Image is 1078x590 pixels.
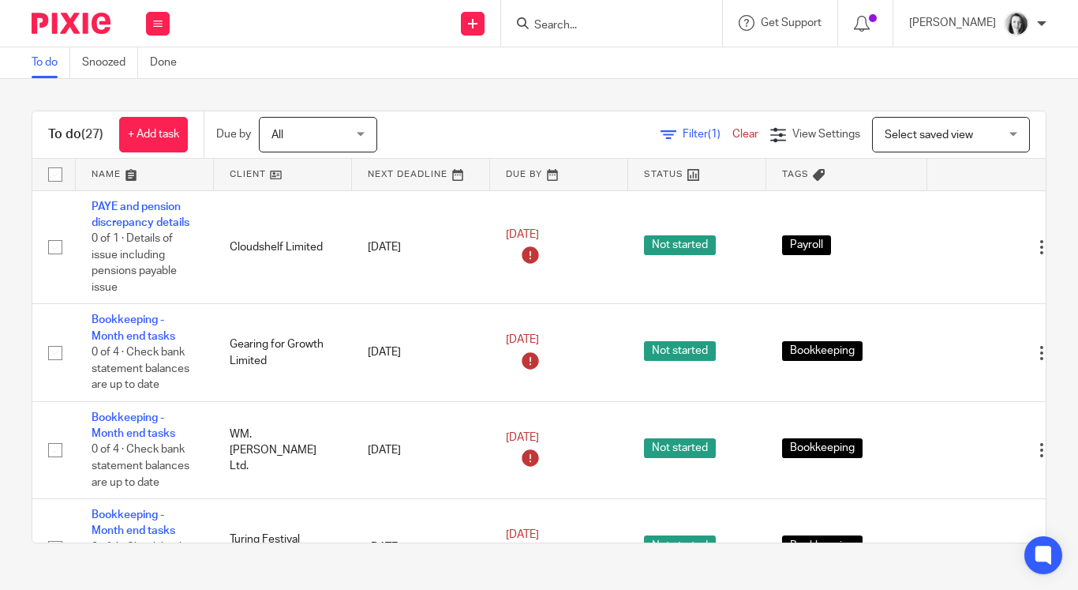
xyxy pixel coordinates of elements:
[782,235,831,255] span: Payroll
[909,15,996,31] p: [PERSON_NAME]
[32,13,110,34] img: Pixie
[150,47,189,78] a: Done
[782,341,863,361] span: Bookkeeping
[792,129,860,140] span: View Settings
[644,341,716,361] span: Not started
[92,542,189,585] span: 0 of 4 · Check bank statement balances are up to date
[48,126,103,143] h1: To do
[92,509,175,536] a: Bookkeeping - Month end tasks
[216,126,251,142] p: Due by
[352,190,490,304] td: [DATE]
[732,129,758,140] a: Clear
[81,128,103,141] span: (27)
[92,347,189,390] span: 0 of 4 · Check bank statement balances are up to date
[92,201,189,228] a: PAYE and pension discrepancy details
[644,536,716,555] span: Not started
[119,117,188,152] a: + Add task
[506,432,539,443] span: [DATE]
[782,438,863,458] span: Bookkeeping
[761,17,822,28] span: Get Support
[506,229,539,240] span: [DATE]
[352,401,490,498] td: [DATE]
[533,19,675,33] input: Search
[352,304,490,401] td: [DATE]
[92,412,175,439] a: Bookkeeping - Month end tasks
[782,170,809,179] span: Tags
[92,445,189,488] span: 0 of 4 · Check bank statement balances are up to date
[1004,11,1029,36] img: T1JH8BBNX-UMG48CW64-d2649b4fbe26-512.png
[644,235,716,255] span: Not started
[32,47,70,78] a: To do
[506,335,539,346] span: [DATE]
[782,536,863,555] span: Bookkeeping
[644,438,716,458] span: Not started
[214,304,352,401] td: Gearing for Growth Limited
[506,529,539,540] span: [DATE]
[214,401,352,498] td: WM. [PERSON_NAME] Ltd.
[885,130,973,141] span: Select saved view
[708,129,721,140] span: (1)
[683,129,732,140] span: Filter
[92,233,177,293] span: 0 of 1 · Details of issue including pensions payable issue
[271,130,283,141] span: All
[214,190,352,304] td: Cloudshelf Limited
[92,314,175,341] a: Bookkeeping - Month end tasks
[82,47,138,78] a: Snoozed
